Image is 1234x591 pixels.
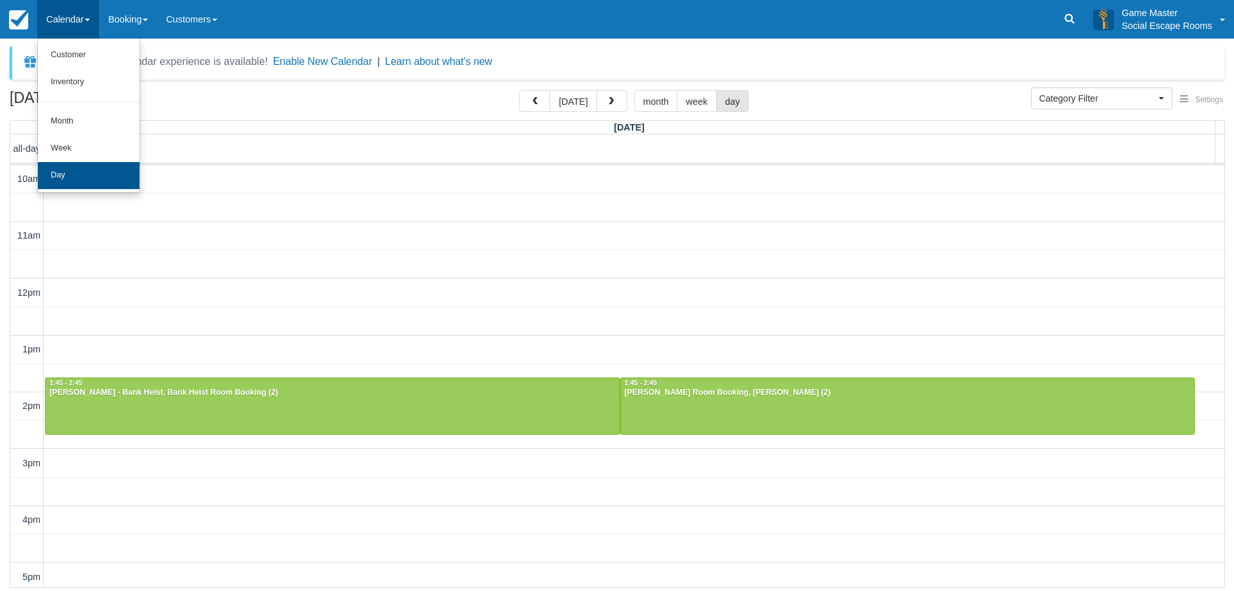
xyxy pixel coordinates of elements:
[273,55,372,68] button: Enable New Calendar
[1122,19,1212,32] p: Social Escape Rooms
[13,143,40,154] span: all-day
[17,287,40,298] span: 12pm
[37,39,140,193] ul: Calendar
[1172,91,1231,109] button: Settings
[9,10,28,30] img: checkfront-main-nav-mini-logo.png
[38,42,139,69] a: Customer
[49,379,82,386] span: 1:45 - 2:45
[1039,92,1156,105] span: Category Filter
[624,388,1192,398] div: [PERSON_NAME] Room Booking, [PERSON_NAME] (2)
[43,54,268,69] div: A new Booking Calendar experience is available!
[49,388,616,398] div: [PERSON_NAME] - Bank Heist, Bank Heist Room Booking (2)
[634,90,678,112] button: month
[1093,9,1114,30] img: A3
[38,108,139,135] a: Month
[377,56,380,67] span: |
[22,514,40,525] span: 4pm
[677,90,717,112] button: week
[614,122,645,132] span: [DATE]
[22,572,40,582] span: 5pm
[22,458,40,468] span: 3pm
[1195,95,1223,104] span: Settings
[550,90,596,112] button: [DATE]
[22,401,40,411] span: 2pm
[38,69,139,96] a: Inventory
[22,344,40,354] span: 1pm
[38,162,139,189] a: Day
[1122,6,1212,19] p: Game Master
[10,90,172,114] h2: [DATE]
[385,56,492,67] a: Learn about what's new
[625,379,657,386] span: 1:45 - 2:45
[17,230,40,241] span: 11am
[1031,87,1172,109] button: Category Filter
[620,377,1195,434] a: 1:45 - 2:45[PERSON_NAME] Room Booking, [PERSON_NAME] (2)
[38,135,139,162] a: Week
[716,90,749,112] button: day
[17,174,40,184] span: 10am
[45,377,620,434] a: 1:45 - 2:45[PERSON_NAME] - Bank Heist, Bank Heist Room Booking (2)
